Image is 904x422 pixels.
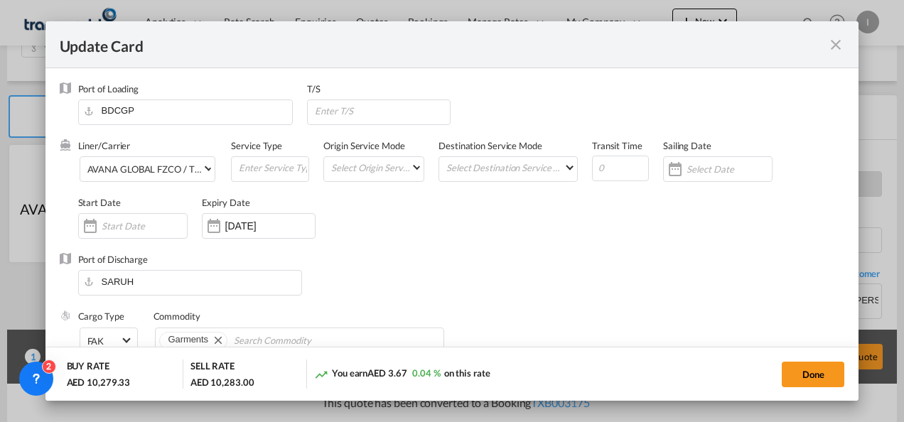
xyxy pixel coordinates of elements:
div: FAK [87,335,104,347]
button: Done [782,362,844,387]
md-icon: icon-trending-up [314,367,328,382]
input: 0 [592,156,649,181]
label: Expiry Date [202,197,250,208]
md-select: Select Liner: AVANA GLOBAL FZCO / TDWC - DUBAI [80,156,216,182]
input: Select Date [687,163,772,175]
label: Liner/Carrier [78,140,131,151]
div: BUY RATE [67,359,109,376]
label: Destination Service Mode [438,140,542,151]
md-dialog: Update Card Port ... [45,21,859,401]
input: Start Date [102,220,187,232]
label: Commodity [154,310,200,322]
input: Enter Port of Loading [85,100,293,121]
md-select: Select Origin Service Mode [330,157,424,178]
md-icon: icon-close fg-AAA8AD m-0 pointer [827,36,844,53]
md-chips-wrap: Chips container. Use arrow keys to select chips. [155,328,445,353]
div: SELL RATE [190,359,235,376]
label: Transit Time [592,140,642,151]
input: Expiry Date [225,220,315,232]
label: Service Type [231,140,282,151]
span: Garments [168,334,208,345]
div: Garments. Press delete to remove this chip. [168,332,211,347]
div: Update Card [60,36,828,53]
div: AVANA GLOBAL FZCO / TDWC - [GEOGRAPHIC_DATA] [87,163,318,175]
md-select: Select Destination Service Mode [445,157,577,178]
label: Port of Loading [78,83,139,94]
label: Start Date [78,197,121,208]
button: Remove Garments [205,332,227,347]
label: Cargo Type [78,310,124,322]
img: cargo.png [60,310,71,321]
div: AED 10,279.33 [67,376,131,389]
input: Search Commodity [234,330,364,352]
label: Sailing Date [663,140,711,151]
div: AED 10,283.00 [190,376,254,389]
input: Enter Port of Discharge [85,271,301,292]
label: Port of Discharge [78,254,148,265]
input: Enter T/S [313,100,450,121]
label: Origin Service Mode [323,140,404,151]
md-select: Select Cargo type: FAK [80,328,138,353]
span: AED 3.67 [367,367,407,379]
span: 0.04 % [412,367,440,379]
div: You earn on this rate [314,367,490,382]
label: T/S [307,83,321,94]
input: Enter Service Type [237,157,308,178]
